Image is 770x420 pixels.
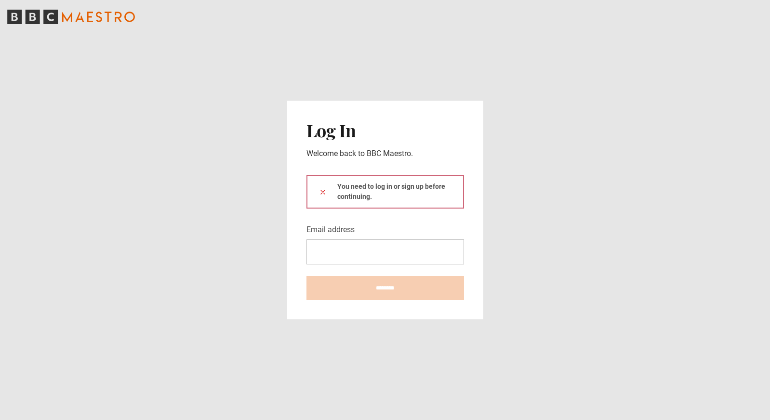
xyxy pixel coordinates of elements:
[306,175,464,209] div: You need to log in or sign up before continuing.
[306,120,464,140] h2: Log In
[306,224,355,236] label: Email address
[306,148,464,159] p: Welcome back to BBC Maestro.
[7,10,135,24] svg: BBC Maestro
